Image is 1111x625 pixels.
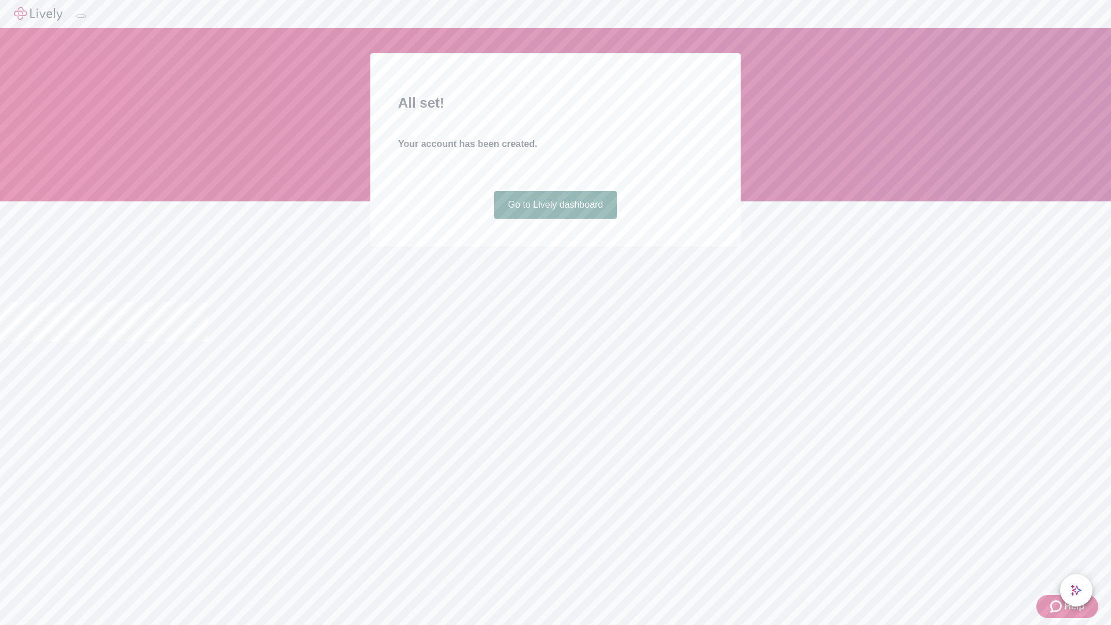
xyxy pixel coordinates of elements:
[1050,600,1064,613] svg: Zendesk support icon
[76,14,86,18] button: Log out
[494,191,617,219] a: Go to Lively dashboard
[14,7,62,21] img: Lively
[1064,600,1084,613] span: Help
[398,93,713,113] h2: All set!
[1070,584,1082,596] svg: Lively AI Assistant
[1060,574,1092,606] button: chat
[398,137,713,151] h4: Your account has been created.
[1036,595,1098,618] button: Zendesk support iconHelp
